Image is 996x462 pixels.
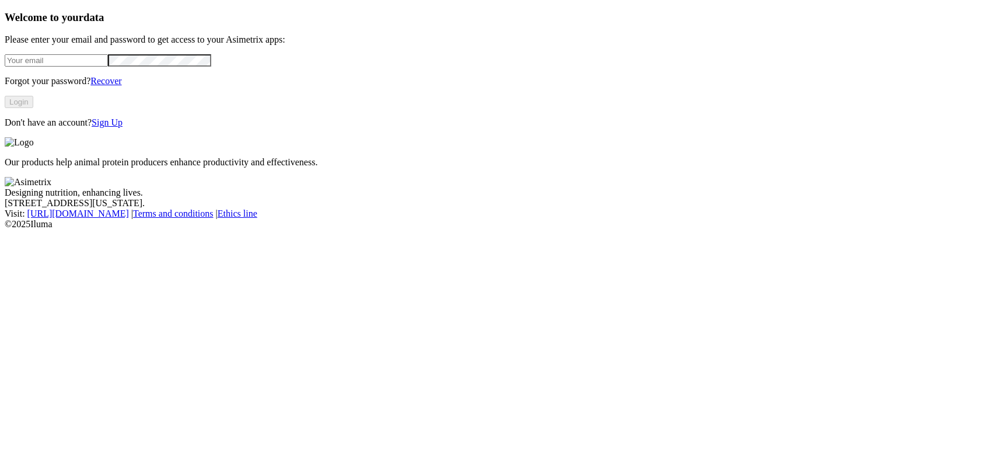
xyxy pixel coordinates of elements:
a: [URL][DOMAIN_NAME] [27,209,129,218]
input: Your email [5,54,108,67]
div: Designing nutrition, enhancing lives. [5,187,991,198]
p: Forgot your password? [5,76,991,86]
h3: Welcome to your [5,11,991,24]
span: data [83,11,104,23]
p: Don't have an account? [5,117,991,128]
img: Logo [5,137,34,148]
div: [STREET_ADDRESS][US_STATE]. [5,198,991,209]
a: Sign Up [92,117,123,127]
button: Login [5,96,33,108]
a: Recover [90,76,121,86]
p: Our products help animal protein producers enhance productivity and effectiveness. [5,157,991,168]
div: © 2025 Iluma [5,219,991,230]
a: Ethics line [218,209,257,218]
div: Visit : | | [5,209,991,219]
a: Terms and conditions [133,209,214,218]
img: Asimetrix [5,177,51,187]
p: Please enter your email and password to get access to your Asimetrix apps: [5,34,991,45]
